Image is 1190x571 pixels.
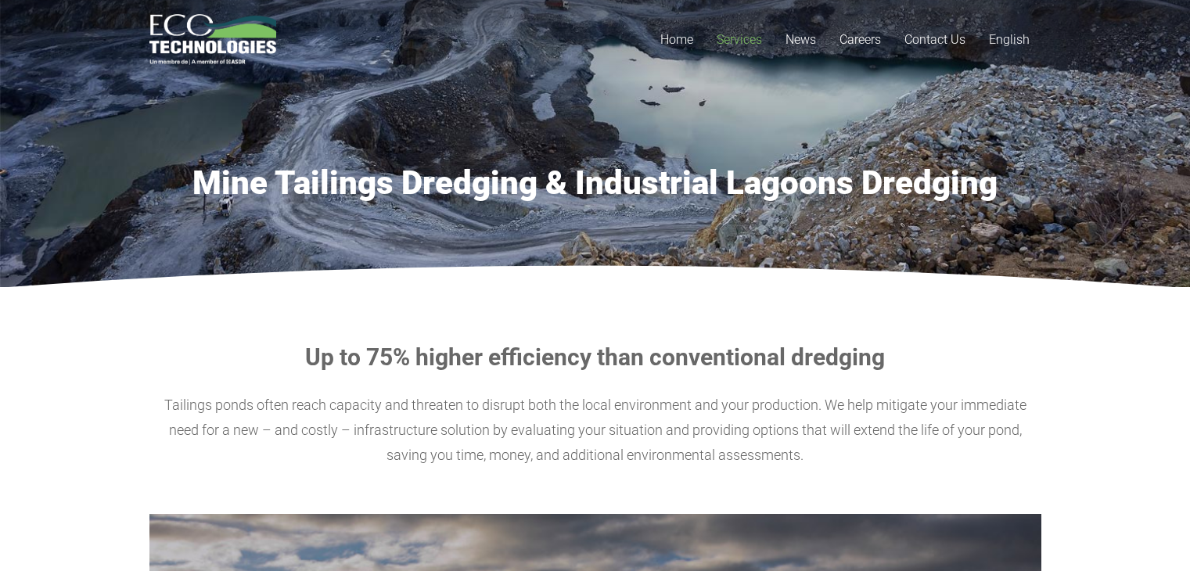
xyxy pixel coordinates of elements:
span: News [786,32,816,47]
span: English [989,32,1030,47]
strong: Up to 75% higher efficiency than conventional dredging [305,343,885,371]
span: Home [660,32,693,47]
span: Services [717,32,762,47]
span: Careers [839,32,881,47]
p: Tailings ponds often reach capacity and threaten to disrupt both the local environment and your p... [149,393,1041,468]
span: Contact Us [904,32,965,47]
h1: Mine Tailings Dredging & Industrial Lagoons Dredging [149,163,1041,203]
a: logo_EcoTech_ASDR_RGB [149,14,277,65]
